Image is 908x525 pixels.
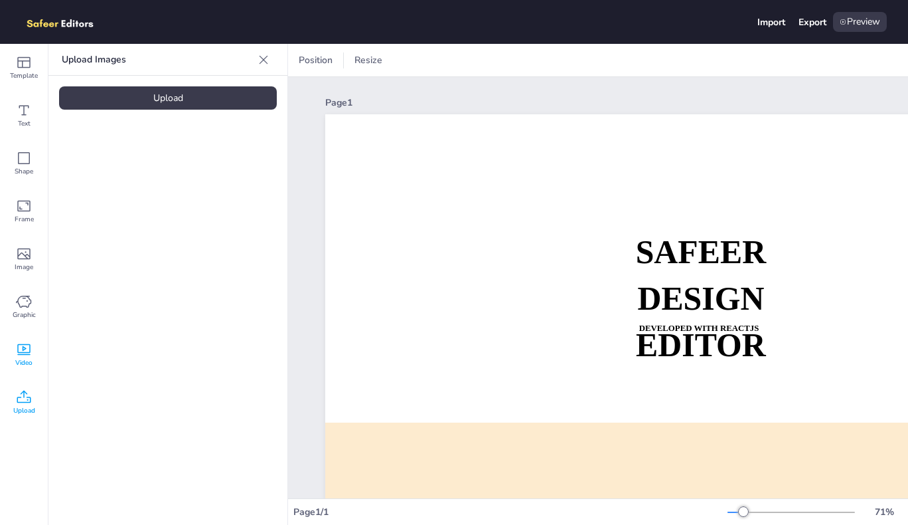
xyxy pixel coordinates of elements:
div: Upload [59,86,277,110]
span: Graphic [13,310,36,320]
span: Upload [13,405,35,416]
strong: DESIGN EDITOR [636,280,766,363]
strong: DEVELOPED WITH REACTJS [639,324,759,333]
span: Position [296,54,335,66]
div: Preview [833,12,887,32]
span: Frame [15,214,34,225]
div: Export [798,16,826,29]
span: Shape [15,166,33,177]
span: Image [15,262,33,272]
p: Upload Images [62,44,253,76]
span: Text [18,118,31,129]
div: Import [757,16,785,29]
div: 71 % [868,506,900,518]
img: logo.png [21,12,113,32]
span: Resize [352,54,385,66]
span: Template [10,70,38,81]
span: Video [15,358,33,368]
div: Page 1 / 1 [293,506,727,518]
strong: SAFEER [636,234,766,270]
